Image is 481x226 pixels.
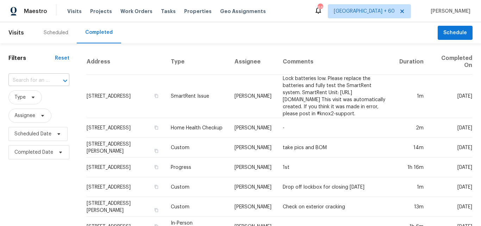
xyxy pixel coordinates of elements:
td: [PERSON_NAME] [229,158,277,177]
td: [PERSON_NAME] [229,75,277,118]
td: 2m [393,118,429,138]
span: Maestro [24,8,47,15]
td: SmartRent Issue [165,75,229,118]
td: [PERSON_NAME] [229,138,277,158]
button: Copy Address [153,184,160,190]
td: [STREET_ADDRESS] [86,75,165,118]
td: [STREET_ADDRESS] [86,118,165,138]
td: [DATE] [429,197,473,217]
span: Properties [184,8,212,15]
div: Reset [55,55,69,62]
th: Duration [393,49,429,75]
td: [DATE] [429,158,473,177]
th: Type [165,49,229,75]
span: Assignee [14,112,35,119]
button: Open [60,76,70,86]
span: Scheduled Date [14,130,51,138]
td: Custom [165,177,229,197]
td: - [277,118,393,138]
td: Custom [165,138,229,158]
span: Projects [90,8,112,15]
td: Lock batteries low. Please replace the batteries and fully test the SmartRent system. SmartRent U... [277,75,393,118]
td: [STREET_ADDRESS][PERSON_NAME] [86,197,165,217]
span: Type [14,94,26,101]
th: Assignee [229,49,277,75]
span: Visits [8,25,24,41]
td: [PERSON_NAME] [229,197,277,217]
td: 14m [393,138,429,158]
button: Copy Address [153,148,160,154]
td: 13m [393,197,429,217]
span: Work Orders [120,8,152,15]
td: 1m [393,75,429,118]
td: [STREET_ADDRESS] [86,177,165,197]
td: Home Health Checkup [165,118,229,138]
td: [DATE] [429,138,473,158]
input: Search for an address... [8,75,50,86]
th: Comments [277,49,393,75]
div: 663 [318,4,323,11]
span: [GEOGRAPHIC_DATA] + 60 [334,8,395,15]
h1: Filters [8,55,55,62]
span: Geo Assignments [220,8,266,15]
td: Progress [165,158,229,177]
td: 1st [277,158,393,177]
td: Check on exterior cracking [277,197,393,217]
button: Copy Address [153,93,160,99]
td: [STREET_ADDRESS][PERSON_NAME] [86,138,165,158]
td: Custom [165,197,229,217]
button: Copy Address [153,124,160,131]
td: [STREET_ADDRESS] [86,158,165,177]
td: [PERSON_NAME] [229,177,277,197]
td: [PERSON_NAME] [229,118,277,138]
div: Scheduled [44,29,68,36]
span: Completed Date [14,149,53,156]
div: Completed [85,29,113,36]
span: Schedule [443,29,467,37]
button: Schedule [438,26,473,40]
td: [DATE] [429,118,473,138]
span: Tasks [161,9,176,14]
td: 1h 16m [393,158,429,177]
td: Drop off lockbox for closing [DATE] [277,177,393,197]
td: 1m [393,177,429,197]
td: [DATE] [429,177,473,197]
th: Address [86,49,165,75]
th: Completed On [429,49,473,75]
button: Copy Address [153,207,160,213]
td: take pics and BOM [277,138,393,158]
span: [PERSON_NAME] [428,8,470,15]
span: Visits [67,8,82,15]
td: [DATE] [429,75,473,118]
button: Copy Address [153,164,160,170]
